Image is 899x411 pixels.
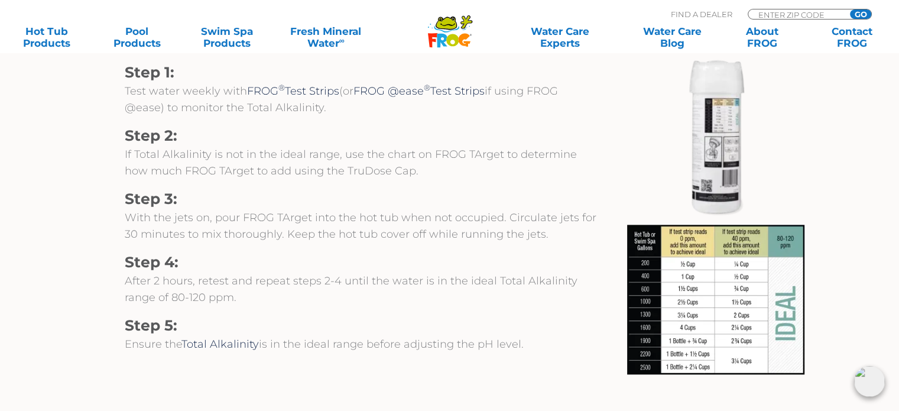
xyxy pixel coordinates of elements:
sup: ® [278,83,285,92]
img: TArget_Chart [627,225,804,374]
h3: Step 1: [125,62,598,83]
a: PoolProducts [102,25,171,49]
a: FROG®Test Strips [247,85,339,98]
sup: ∞ [339,36,344,45]
a: Fresh MineralWater∞ [282,25,369,49]
p: Find A Dealer [671,9,732,20]
a: Swim SpaProducts [192,25,262,49]
a: ContactFROG [817,25,887,49]
input: GO [850,9,871,19]
a: AboutFROG [727,25,797,49]
h3: Step 2: [125,125,598,146]
h3: Step 3: [125,189,598,209]
p: Ensure the is in the ideal range before adjusting the pH level. [125,336,598,352]
a: FROG @ease®Test Strips [353,85,485,98]
h3: Step 4: [125,252,598,273]
img: openIcon [854,366,885,397]
a: Water CareBlog [637,25,707,49]
sup: ® [424,83,430,92]
p: If Total Alkalinity is not in the ideal range, use the chart on FROG TArget to determine how much... [125,146,598,179]
img: FROGProducts.com website - FROG TArget Back Image [627,47,804,225]
p: With the jets on, pour FROG TArget into the hot tub when not occupied. Circulate jets for 30 minu... [125,209,598,242]
a: Total Alkalinity [181,338,259,351]
h3: Step 5: [125,315,598,336]
input: Zip Code Form [757,9,837,20]
p: After 2 hours, retest and repeat steps 2-4 until the water is in the ideal Total Alkalinity range... [125,273,598,306]
a: Water CareExperts [503,25,617,49]
p: Test water weekly with (or if using FROG @ease) to monitor the Total Alkalinity. [125,83,598,116]
a: Hot TubProducts [12,25,82,49]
